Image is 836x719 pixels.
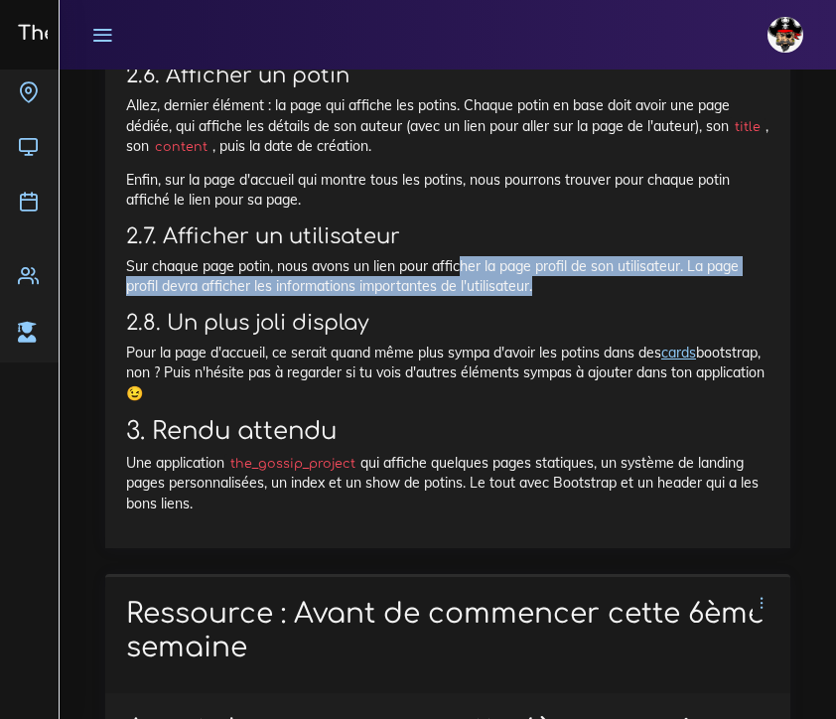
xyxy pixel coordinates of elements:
p: Allez, dernier élément : la page qui affiche les potins. Chaque potin en base doit avoir une page... [126,95,769,156]
p: Sur chaque page potin, nous avons un lien pour afficher la page profil de son utilisateur. La pag... [126,256,769,297]
p: Une application qui affiche quelques pages statiques, un système de landing pages personnalisées,... [126,453,769,513]
h3: 2.8. Un plus joli display [126,311,769,336]
code: content [149,137,212,157]
img: avatar [767,17,803,53]
a: avatar [759,6,818,64]
h3: 2.6. Afficher un potin [126,64,769,88]
h3: The Hacking Project [12,23,222,45]
code: title [729,117,766,137]
h3: 2.7. Afficher un utilisateur [126,224,769,249]
h2: 3. Rendu attendu [126,417,769,446]
a: cards [661,344,696,361]
h1: Ressource : Avant de commencer cette 6ème semaine [126,598,769,664]
p: Pour la page d'accueil, ce serait quand même plus sympa d'avoir les potins dans des bootstrap, no... [126,343,769,403]
p: Enfin, sur la page d'accueil qui montre tous les potins, nous pourrons trouver pour chaque potin ... [126,170,769,211]
code: the_gossip_project [224,454,360,474]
